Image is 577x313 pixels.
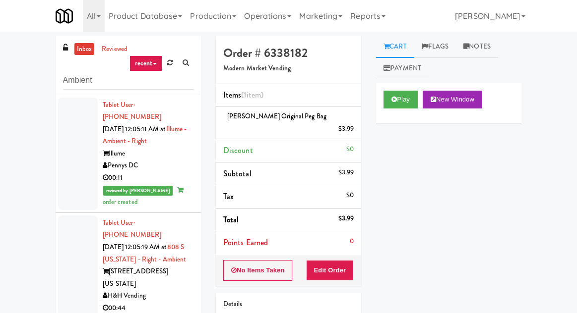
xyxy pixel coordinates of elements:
[103,124,166,134] span: [DATE] 12:05:11 AM at
[56,95,201,213] li: Tablet User· [PHONE_NUMBER][DATE] 12:05:11 AM atIllume - Ambient - RightIllumePennys DC00:11revie...
[129,55,162,71] a: recent
[223,260,293,281] button: No Items Taken
[376,36,414,58] a: Cart
[103,242,167,252] span: [DATE] 12:05:19 AM at
[223,47,354,59] h4: Order # 6338182
[414,36,456,58] a: Flags
[456,36,498,58] a: Notes
[223,168,252,179] span: Subtotal
[306,260,354,281] button: Edit Order
[227,111,326,121] span: [PERSON_NAME] Original Peg Bag
[103,265,193,290] div: [STREET_ADDRESS][US_STATE]
[384,91,418,108] button: Play
[338,166,354,179] div: $3.99
[223,214,239,225] span: Total
[74,43,95,55] a: inbox
[56,7,73,25] img: Micromart
[223,298,354,311] div: Details
[63,71,193,90] input: Search vision orders
[103,218,161,240] a: Tablet User· [PHONE_NUMBER]
[103,290,193,302] div: H&H Vending
[103,159,193,172] div: Pennys DC
[103,100,161,122] a: Tablet User· [PHONE_NUMBER]
[103,148,193,160] div: Illume
[103,172,193,184] div: 00:11
[103,242,187,264] a: 808 S [US_STATE] - Right - Ambient
[223,65,354,72] h5: Modern Market Vending
[223,89,263,101] span: Items
[350,235,354,248] div: 0
[223,191,234,202] span: Tax
[223,145,253,156] span: Discount
[346,189,354,202] div: $0
[338,212,354,225] div: $3.99
[99,43,130,55] a: reviewed
[338,123,354,135] div: $3.99
[346,143,354,156] div: $0
[223,237,268,248] span: Points Earned
[247,89,261,101] ng-pluralize: item
[241,89,263,101] span: (1 )
[103,186,173,196] span: reviewed by [PERSON_NAME]
[376,57,429,80] a: Payment
[423,91,482,108] button: New Window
